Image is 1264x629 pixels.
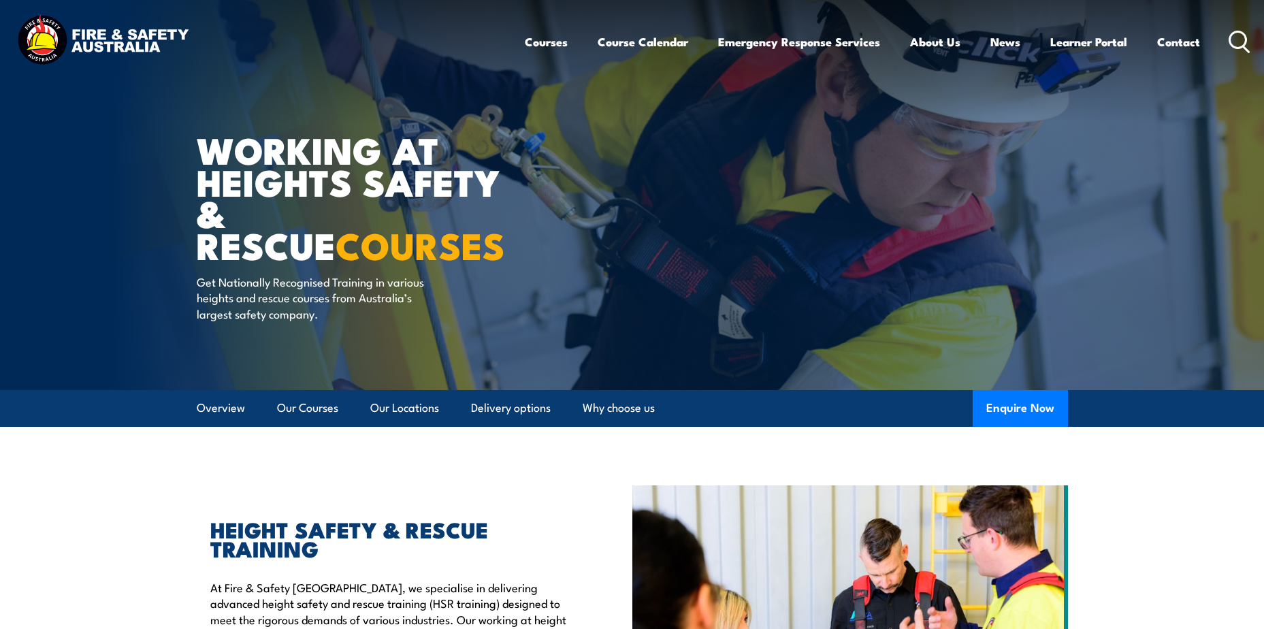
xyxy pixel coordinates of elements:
[583,390,655,426] a: Why choose us
[197,133,533,261] h1: WORKING AT HEIGHTS SAFETY & RESCUE
[210,519,570,558] h2: HEIGHT SAFETY & RESCUE TRAINING
[718,24,880,60] a: Emergency Response Services
[990,24,1020,60] a: News
[370,390,439,426] a: Our Locations
[1157,24,1200,60] a: Contact
[973,390,1068,427] button: Enquire Now
[910,24,960,60] a: About Us
[277,390,338,426] a: Our Courses
[525,24,568,60] a: Courses
[336,216,505,272] strong: COURSES
[598,24,688,60] a: Course Calendar
[197,390,245,426] a: Overview
[471,390,551,426] a: Delivery options
[197,274,445,321] p: Get Nationally Recognised Training in various heights and rescue courses from Australia’s largest...
[1050,24,1127,60] a: Learner Portal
